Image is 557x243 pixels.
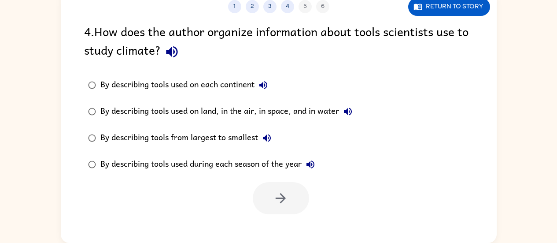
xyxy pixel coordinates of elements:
[302,156,319,173] button: By describing tools used during each season of the year
[258,129,276,147] button: By describing tools from largest to smallest
[255,76,272,94] button: By describing tools used on each continent
[84,22,473,63] div: 4 . How does the author organize information about tools scientists use to study climate?
[339,103,357,120] button: By describing tools used on land, in the air, in space, and in water
[100,129,276,147] div: By describing tools from largest to smallest
[100,103,357,120] div: By describing tools used on land, in the air, in space, and in water
[100,76,272,94] div: By describing tools used on each continent
[100,156,319,173] div: By describing tools used during each season of the year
